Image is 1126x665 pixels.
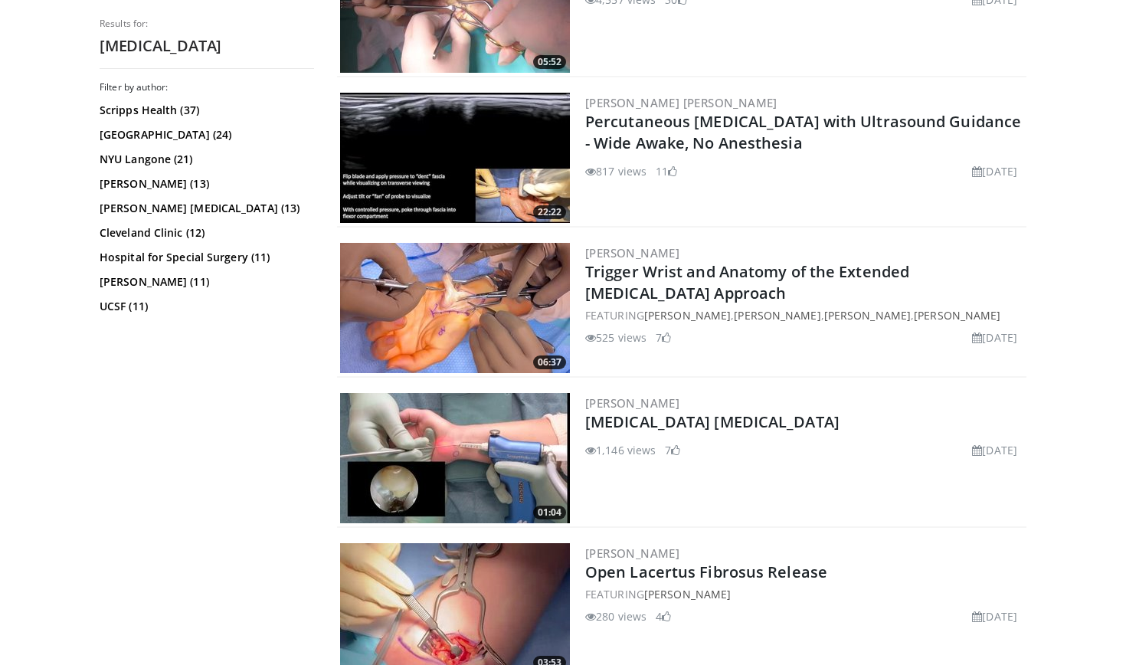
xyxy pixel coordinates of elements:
li: [DATE] [972,608,1017,624]
li: 7 [656,329,671,346]
a: Trigger Wrist and Anatomy of the Extended [MEDICAL_DATA] Approach [585,261,909,303]
li: 11 [656,163,677,179]
li: 817 views [585,163,646,179]
div: FEATURING , , , [585,307,1023,323]
img: 18ba84e6-1e16-458f-8bed-22d2582081bb.300x170_q85_crop-smart_upscale.jpg [340,393,570,523]
span: 01:04 [533,506,566,519]
a: [PERSON_NAME] [585,245,679,260]
a: [PERSON_NAME] [MEDICAL_DATA] (13) [100,201,310,216]
a: [PERSON_NAME] [PERSON_NAME] [585,95,777,110]
h3: Filter by author: [100,81,314,93]
a: [PERSON_NAME] [824,308,911,323]
a: Open Lacertus Fibrosus Release [585,562,827,582]
span: 06:37 [533,355,566,369]
a: [PERSON_NAME] [585,545,679,561]
a: [PERSON_NAME] [734,308,820,323]
li: 7 [665,442,680,458]
a: [PERSON_NAME] (11) [100,274,310,290]
a: Hospital for Special Surgery (11) [100,250,310,265]
a: [PERSON_NAME] [585,395,679,411]
a: 22:22 [340,93,570,223]
h2: [MEDICAL_DATA] [100,36,314,56]
a: [PERSON_NAME] [644,308,731,323]
a: [PERSON_NAME] [914,308,1000,323]
li: 4 [656,608,671,624]
a: NYU Langone (21) [100,152,310,167]
div: FEATURING [585,586,1023,602]
li: 525 views [585,329,646,346]
a: Percutaneous [MEDICAL_DATA] with Ultrasound Guidance - Wide Awake, No Anesthesia [585,111,1021,153]
a: [GEOGRAPHIC_DATA] (24) [100,127,310,142]
a: Cleveland Clinic (12) [100,225,310,241]
a: [PERSON_NAME] [644,587,731,601]
a: UCSF (11) [100,299,310,314]
span: 05:52 [533,55,566,69]
li: [DATE] [972,329,1017,346]
img: 5727dcde-59e6-4708-8f67-36b28e9d7ad1.300x170_q85_crop-smart_upscale.jpg [340,243,570,373]
li: 1,146 views [585,442,656,458]
img: 2e2c3164-f070-4174-973f-4291e7827284.300x170_q85_crop-smart_upscale.jpg [340,93,570,223]
a: 06:37 [340,243,570,373]
li: [DATE] [972,442,1017,458]
a: [MEDICAL_DATA] [MEDICAL_DATA] [585,411,840,432]
li: [DATE] [972,163,1017,179]
a: 01:04 [340,393,570,523]
a: [PERSON_NAME] (13) [100,176,310,192]
li: 280 views [585,608,646,624]
a: Scripps Health (37) [100,103,310,118]
p: Results for: [100,18,314,30]
span: 22:22 [533,205,566,219]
